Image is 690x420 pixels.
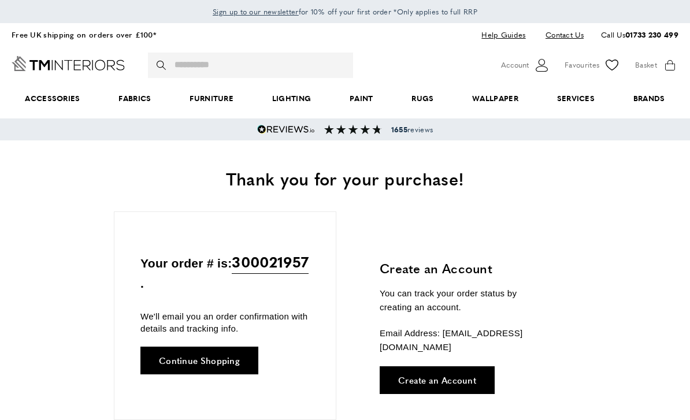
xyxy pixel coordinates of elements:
[614,81,684,116] a: Brands
[6,81,99,116] span: Accessories
[253,81,330,116] a: Lighting
[537,81,614,116] a: Services
[12,29,156,40] a: Free UK shipping on orders over £100*
[213,6,477,17] span: for 10% off your first order *Only applies to full RRP
[380,366,495,394] a: Create an Account
[565,59,599,71] span: Favourites
[501,57,550,74] button: Customer Account
[226,166,464,191] span: Thank you for your purchase!
[140,250,310,293] p: Your order # is: .
[157,53,168,78] button: Search
[501,59,529,71] span: Account
[391,124,407,135] strong: 1655
[537,27,584,43] a: Contact Us
[331,81,392,116] a: Paint
[380,326,550,354] p: Email Address: [EMAIL_ADDRESS][DOMAIN_NAME]
[99,81,170,116] a: Fabrics
[473,27,534,43] a: Help Guides
[170,81,253,116] a: Furniture
[398,376,476,384] span: Create an Account
[213,6,299,17] a: Sign up to our newsletter
[140,347,258,374] a: Continue Shopping
[625,29,678,40] a: 01733 230 499
[12,56,125,71] a: Go to Home page
[380,287,550,314] p: You can track your order status by creating an account.
[392,81,453,116] a: Rugs
[257,125,315,134] img: Reviews.io 5 stars
[324,125,382,134] img: Reviews section
[159,356,240,365] span: Continue Shopping
[601,29,678,41] p: Call Us
[232,250,309,274] span: 300021957
[565,57,621,74] a: Favourites
[391,125,433,134] span: reviews
[140,310,310,334] p: We'll email you an order confirmation with details and tracking info.
[453,81,537,116] a: Wallpaper
[380,259,550,277] h3: Create an Account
